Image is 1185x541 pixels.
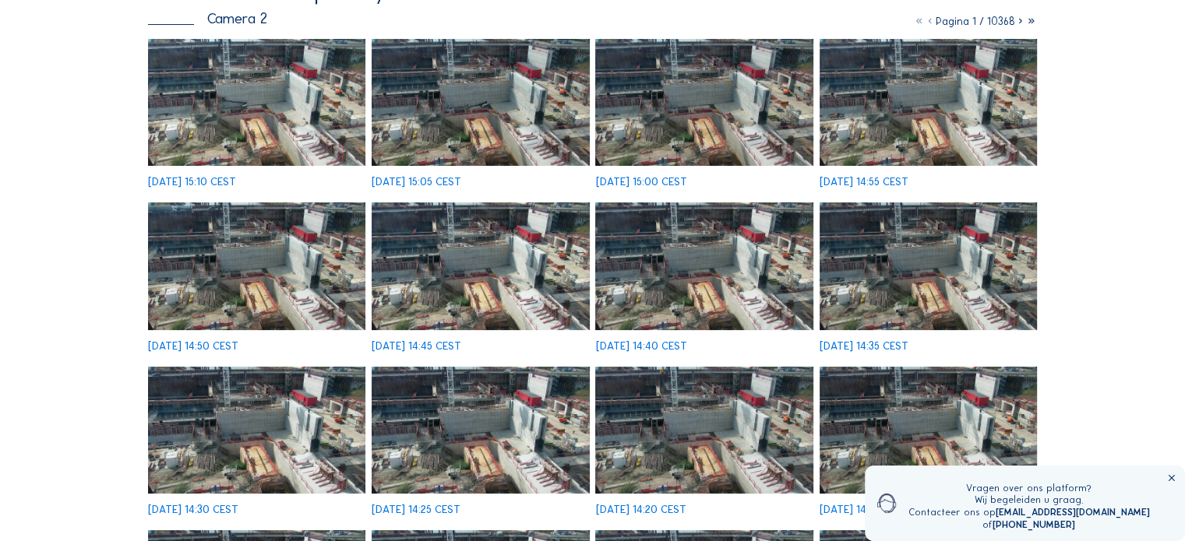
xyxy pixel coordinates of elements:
img: image_53297068 [148,202,365,330]
img: image_53296170 [595,367,813,494]
div: [DATE] 14:35 CEST [820,341,908,352]
a: [PHONE_NUMBER] [993,518,1075,530]
div: [DATE] 15:00 CEST [595,177,686,188]
div: [DATE] 14:40 CEST [595,341,686,352]
img: image_53296583 [820,202,1037,330]
img: image_53297148 [820,39,1037,167]
img: image_53297314 [595,39,813,167]
div: Camera 2 [148,12,267,26]
div: [DATE] 14:45 CEST [372,341,461,352]
a: [EMAIL_ADDRESS][DOMAIN_NAME] [995,506,1149,518]
div: Wij begeleiden u graag. [908,494,1149,506]
div: [DATE] 14:30 CEST [148,504,238,515]
span: Pagina 1 / 10368 [936,15,1015,28]
div: [DATE] 14:50 CEST [148,341,238,352]
div: Vragen over ons platform? [908,482,1149,494]
img: image_53297476 [372,39,589,167]
div: of [908,518,1149,531]
img: image_53296737 [595,202,813,330]
img: operator [877,482,897,525]
div: [DATE] 14:20 CEST [595,504,686,515]
img: image_53296491 [148,367,365,494]
div: [DATE] 15:05 CEST [372,177,461,188]
div: Contacteer ons op [908,506,1149,518]
div: [DATE] 15:10 CEST [148,177,236,188]
div: [DATE] 14:15 CEST [820,504,907,515]
img: image_53296900 [372,202,589,330]
div: [DATE] 14:25 CEST [372,504,460,515]
div: [DATE] 14:55 CEST [820,177,908,188]
img: image_53296070 [820,367,1037,494]
img: image_53296327 [372,367,589,494]
img: image_53297646 [148,39,365,167]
